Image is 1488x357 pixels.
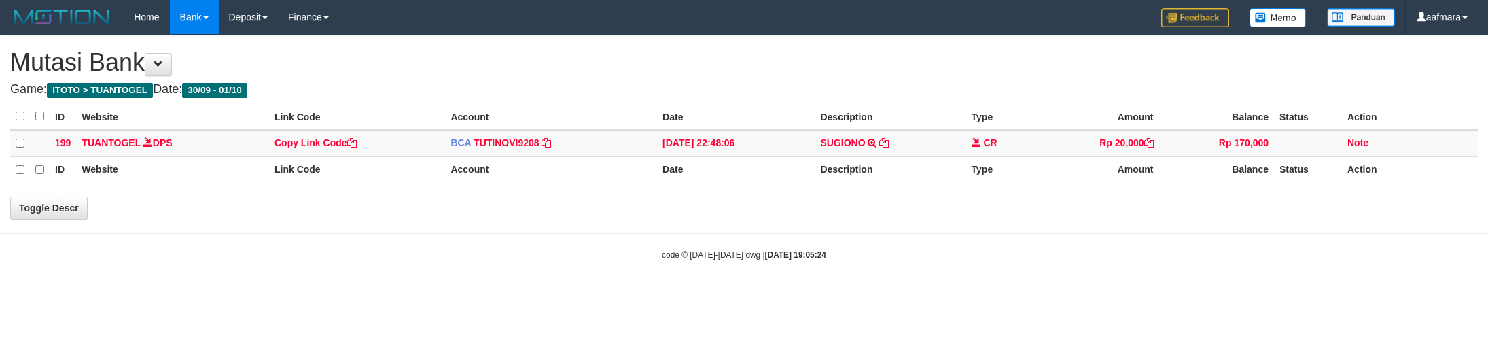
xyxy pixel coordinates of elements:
[1274,156,1342,183] th: Status
[966,103,1036,130] th: Type
[815,156,966,183] th: Description
[445,103,657,130] th: Account
[966,156,1036,183] th: Type
[1035,130,1158,157] td: Rp 20,000
[1159,130,1274,157] td: Rp 170,000
[983,137,997,148] span: CR
[82,137,141,148] a: TUANTOGEL
[765,250,826,260] strong: [DATE] 19:05:24
[274,137,357,148] a: Copy Link Code
[1347,137,1368,148] a: Note
[269,156,445,183] th: Link Code
[10,83,1478,97] h4: Game: Date:
[182,83,247,98] span: 30/09 - 01/10
[1159,156,1274,183] th: Balance
[50,103,76,130] th: ID
[10,49,1478,76] h1: Mutasi Bank
[1161,8,1229,27] img: Feedback.jpg
[10,197,88,220] a: Toggle Descr
[76,156,269,183] th: Website
[445,156,657,183] th: Account
[76,130,269,157] td: DPS
[1274,103,1342,130] th: Status
[1035,103,1158,130] th: Amount
[657,103,815,130] th: Date
[10,7,113,27] img: MOTION_logo.png
[50,156,76,183] th: ID
[657,156,815,183] th: Date
[1035,156,1158,183] th: Amount
[47,83,153,98] span: ITOTO > TUANTOGEL
[662,250,826,260] small: code © [DATE]-[DATE] dwg |
[815,103,966,130] th: Description
[820,137,865,148] a: SUGIONO
[55,137,71,148] span: 199
[1159,103,1274,130] th: Balance
[76,103,269,130] th: Website
[1342,103,1478,130] th: Action
[474,137,539,148] a: TUTINOVI9208
[269,103,445,130] th: Link Code
[450,137,471,148] span: BCA
[1250,8,1307,27] img: Button%20Memo.svg
[1327,8,1395,27] img: panduan.png
[1342,156,1478,183] th: Action
[657,130,815,157] td: [DATE] 22:48:06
